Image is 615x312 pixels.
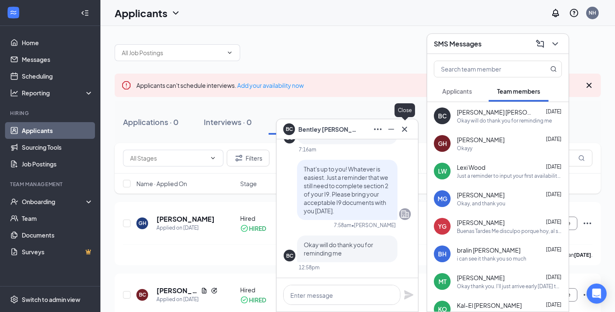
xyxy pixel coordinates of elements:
[138,220,146,227] div: GH
[438,112,447,120] div: BC
[240,296,249,304] svg: CheckmarkCircle
[22,34,93,51] a: Home
[569,8,579,18] svg: QuestionInfo
[457,117,552,124] div: Okay will do thank you for reminding me
[546,274,561,280] span: [DATE]
[115,6,167,20] h1: Applicants
[226,49,233,56] svg: ChevronDown
[404,290,414,300] svg: Plane
[395,103,415,117] div: Close
[457,283,562,290] div: Okay thank you. I'll just arrive early [DATE] to change.
[578,155,585,161] svg: MagnifyingGlass
[156,286,197,295] h5: [PERSON_NAME] [PERSON_NAME]
[10,89,18,97] svg: Analysis
[574,252,591,258] b: [DATE]
[457,191,505,199] span: [PERSON_NAME]
[299,146,316,153] div: 7:16am
[457,163,485,171] span: Lexi Wood
[237,82,304,89] a: Add your availability now
[457,274,505,282] span: [PERSON_NAME]
[398,123,411,136] button: Cross
[22,210,93,227] a: Team
[442,87,472,95] span: Applicants
[22,295,80,304] div: Switch to admin view
[546,302,561,308] span: [DATE]
[234,153,244,163] svg: Filter
[582,290,592,300] svg: Ellipses
[156,224,215,232] div: Applied on [DATE]
[123,117,179,127] div: Applications · 0
[438,139,447,148] div: GH
[334,222,351,229] div: 7:58am
[457,246,520,254] span: bralin [PERSON_NAME]
[139,291,146,298] div: BC
[546,136,561,142] span: [DATE]
[550,66,557,72] svg: MagnifyingGlass
[457,136,505,144] span: [PERSON_NAME]
[457,200,505,207] div: Okay, and thank you
[171,8,181,18] svg: ChevronDown
[22,68,93,84] a: Scheduling
[546,108,561,115] span: [DATE]
[122,48,223,57] input: All Job Postings
[582,218,592,228] svg: Ellipses
[249,296,266,304] div: HIRED
[299,264,320,271] div: 12:58pm
[438,222,446,230] div: YG
[546,219,561,225] span: [DATE]
[546,191,561,197] span: [DATE]
[227,150,269,166] button: Filter Filters
[210,155,216,161] svg: ChevronDown
[373,124,383,134] svg: Ellipses
[351,222,396,229] span: • [PERSON_NAME]
[587,284,607,304] div: Open Intercom Messenger
[533,37,547,51] button: ComposeMessage
[400,124,410,134] svg: Cross
[240,286,314,294] div: Hired
[457,218,505,227] span: [PERSON_NAME]
[438,277,446,286] div: MT
[304,241,373,257] span: Okay will do thank you for reminding me
[457,145,472,152] div: Okayy
[10,295,18,304] svg: Settings
[136,179,187,188] span: Name · Applied On
[240,224,249,233] svg: CheckmarkCircle
[548,37,562,51] button: ChevronDown
[10,110,92,117] div: Hiring
[546,246,561,253] span: [DATE]
[10,181,92,188] div: Team Management
[546,164,561,170] span: [DATE]
[240,179,257,188] span: Stage
[22,51,93,68] a: Messages
[156,295,218,304] div: Applied on [DATE]
[298,125,357,134] span: Bentley [PERSON_NAME]
[438,250,446,258] div: BH
[457,301,522,309] span: Kal-El [PERSON_NAME]
[434,61,533,77] input: Search team member
[457,228,562,235] div: Buenas Tardes Me disculpo porque hoy, al salir a las 2:00 p. m., no registré mi salida. Me encont...
[438,167,447,175] div: LW
[156,215,215,224] h5: [PERSON_NAME]
[9,8,18,17] svg: WorkstreamLogo
[249,224,266,233] div: HIRED
[497,87,540,95] span: Team members
[22,89,94,97] div: Reporting
[81,9,89,17] svg: Collapse
[457,108,532,116] span: [PERSON_NAME] [PERSON_NAME]
[240,214,314,222] div: Hired
[551,8,561,18] svg: Notifications
[286,252,293,259] div: BC
[22,139,93,156] a: Sourcing Tools
[22,243,93,260] a: SurveysCrown
[22,197,86,206] div: Onboarding
[130,153,206,163] input: All Stages
[434,39,482,49] h3: SMS Messages
[121,80,131,90] svg: Error
[535,39,545,49] svg: ComposeMessage
[457,172,562,179] div: Just a reminder to input your first availability into HotSchedules whenever you get the chance so...
[277,117,349,127] div: Offers and hires · 55
[304,165,388,215] span: That's up to you! Whatever is easiest. Just a reminder that we still need to complete section 2 o...
[438,194,447,203] div: MG
[22,156,93,172] a: Job Postings
[584,80,594,90] svg: Cross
